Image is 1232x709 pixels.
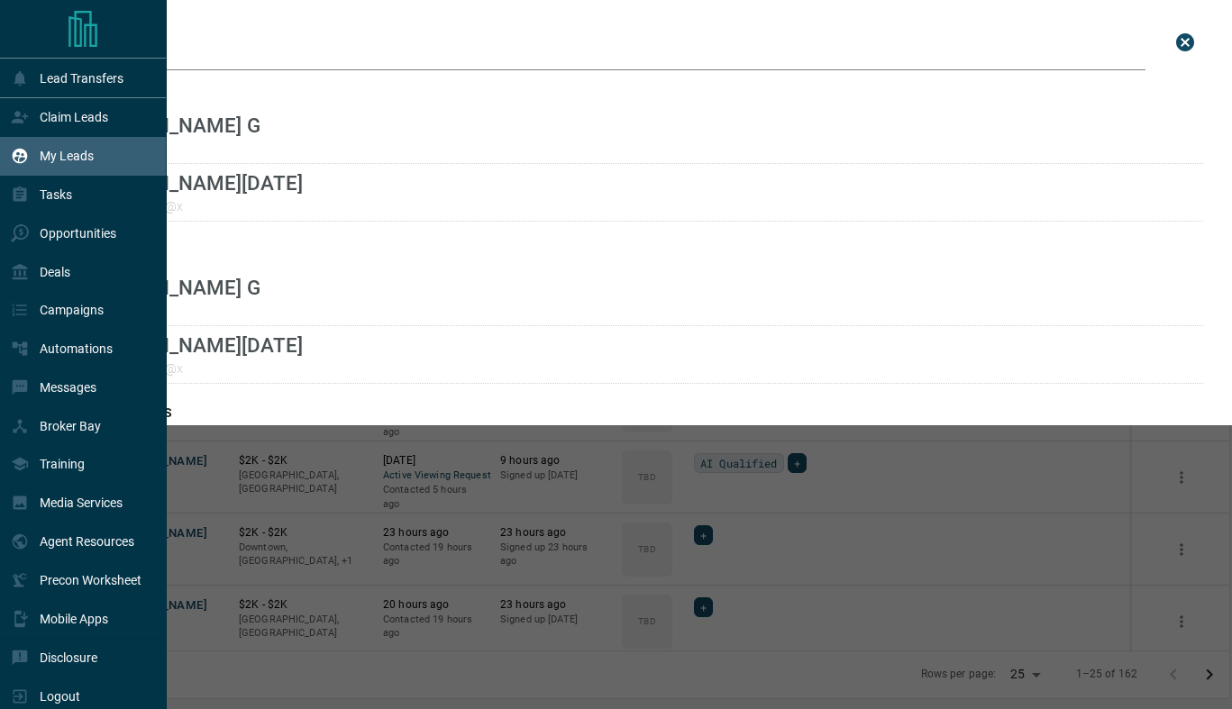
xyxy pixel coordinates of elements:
[68,81,1203,95] h3: name matches
[87,171,303,195] p: [PERSON_NAME][DATE]
[87,114,260,137] p: [PERSON_NAME] G
[87,304,260,318] p: gomu3xx@x
[87,199,303,214] p: analu.gomexx@x
[87,333,303,357] p: [PERSON_NAME][DATE]
[68,405,1203,420] h3: phone matches
[87,361,303,376] p: analu.gomexx@x
[68,243,1203,258] h3: email matches
[1167,24,1203,60] button: close search bar
[87,141,260,156] p: gomu3xx@x
[87,276,260,299] p: [PERSON_NAME] G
